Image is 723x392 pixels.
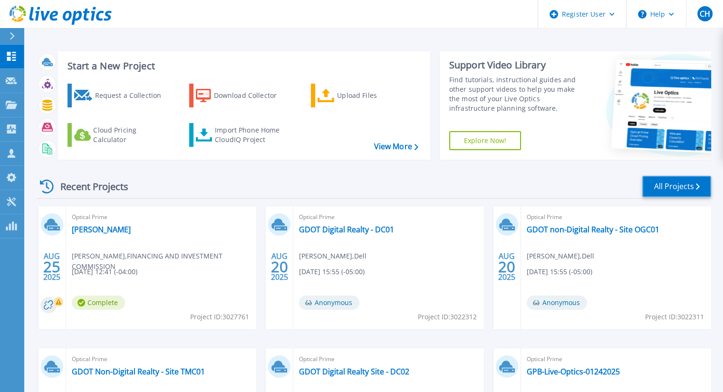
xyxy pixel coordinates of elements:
[299,367,409,376] a: GDOT Digital Realty Site - DC02
[527,212,705,222] span: Optical Prime
[449,131,521,150] a: Explore Now!
[527,251,594,261] span: [PERSON_NAME] , Dell
[43,263,60,271] span: 25
[72,354,251,364] span: Optical Prime
[527,296,587,310] span: Anonymous
[374,142,418,151] a: View More
[43,249,61,284] div: AUG 2025
[271,263,288,271] span: 20
[449,75,586,113] div: Find tutorials, instructional guides and other support videos to help you make the most of your L...
[67,61,418,71] h3: Start a New Project
[72,267,137,277] span: [DATE] 12:41 (-04:00)
[270,249,289,284] div: AUG 2025
[299,354,478,364] span: Optical Prime
[299,225,394,234] a: GDOT Digital Realty - DC01
[645,312,704,322] span: Project ID: 3022311
[299,267,365,277] span: [DATE] 15:55 (-05:00)
[72,212,251,222] span: Optical Prime
[93,125,169,144] div: Cloud Pricing Calculator
[337,86,413,105] div: Upload Files
[498,263,515,271] span: 20
[449,59,586,71] div: Support Video Library
[498,249,516,284] div: AUG 2025
[72,367,205,376] a: GDOT Non-Digital Realty - Site TMC01
[95,86,171,105] div: Request a Collection
[190,312,249,322] span: Project ID: 3027761
[214,86,290,105] div: Download Collector
[527,367,620,376] a: GPB-Live-Optics-01242025
[311,84,417,107] a: Upload Files
[72,251,256,272] span: [PERSON_NAME] , FINANCING AND INVESTMENT COMMISSION
[642,176,711,197] a: All Projects
[189,84,295,107] a: Download Collector
[527,267,592,277] span: [DATE] 15:55 (-05:00)
[299,296,359,310] span: Anonymous
[527,225,659,234] a: GDOT non-Digital Realty - Site OGC01
[527,354,705,364] span: Optical Prime
[699,10,710,18] span: CH
[67,123,174,147] a: Cloud Pricing Calculator
[37,175,141,198] div: Recent Projects
[72,296,125,310] span: Complete
[418,312,477,322] span: Project ID: 3022312
[215,125,289,144] div: Import Phone Home CloudIQ Project
[67,84,174,107] a: Request a Collection
[299,251,366,261] span: [PERSON_NAME] , Dell
[299,212,478,222] span: Optical Prime
[72,225,131,234] a: [PERSON_NAME]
